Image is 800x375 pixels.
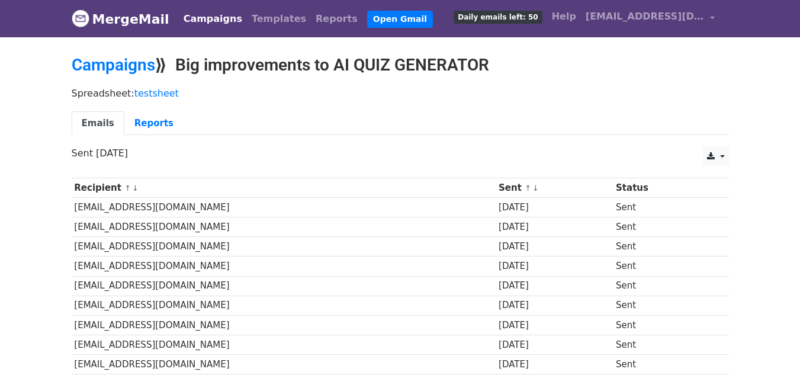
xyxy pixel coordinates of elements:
[499,240,610,254] div: [DATE]
[72,178,496,198] th: Recipient
[72,55,155,75] a: Campaigns
[72,147,729,159] p: Sent [DATE]
[72,7,169,31] a: MergeMail
[532,184,539,193] a: ↓
[613,315,714,335] td: Sent
[449,5,547,28] a: Daily emails left: 50
[72,9,89,27] img: MergeMail logo
[581,5,719,33] a: [EMAIL_ADDRESS][DOMAIN_NAME]
[613,296,714,315] td: Sent
[499,299,610,312] div: [DATE]
[499,279,610,293] div: [DATE]
[586,9,704,24] span: [EMAIL_ADDRESS][DOMAIN_NAME]
[499,220,610,234] div: [DATE]
[124,184,131,193] a: ↑
[613,354,714,374] td: Sent
[525,184,531,193] a: ↑
[499,338,610,352] div: [DATE]
[132,184,139,193] a: ↓
[613,198,714,217] td: Sent
[72,296,496,315] td: [EMAIL_ADDRESS][DOMAIN_NAME]
[72,87,729,100] p: Spreadsheet:
[72,335,496,354] td: [EMAIL_ADDRESS][DOMAIN_NAME]
[179,7,247,31] a: Campaigns
[72,257,496,276] td: [EMAIL_ADDRESS][DOMAIN_NAME]
[134,88,179,99] a: testsheet
[499,358,610,371] div: [DATE]
[367,11,433,28] a: Open Gmail
[496,178,613,198] th: Sent
[499,319,610,332] div: [DATE]
[72,276,496,296] td: [EMAIL_ADDRESS][DOMAIN_NAME]
[613,237,714,257] td: Sent
[499,201,610,214] div: [DATE]
[247,7,311,31] a: Templates
[613,178,714,198] th: Status
[124,111,184,136] a: Reports
[613,335,714,354] td: Sent
[547,5,581,28] a: Help
[72,55,729,75] h2: ⟫ Big improvements to AI QUIZ GENERATOR
[72,237,496,257] td: [EMAIL_ADDRESS][DOMAIN_NAME]
[613,257,714,276] td: Sent
[613,217,714,237] td: Sent
[613,276,714,296] td: Sent
[72,111,124,136] a: Emails
[499,259,610,273] div: [DATE]
[72,217,496,237] td: [EMAIL_ADDRESS][DOMAIN_NAME]
[311,7,362,31] a: Reports
[454,11,542,24] span: Daily emails left: 50
[72,198,496,217] td: [EMAIL_ADDRESS][DOMAIN_NAME]
[72,315,496,335] td: [EMAIL_ADDRESS][DOMAIN_NAME]
[72,354,496,374] td: [EMAIL_ADDRESS][DOMAIN_NAME]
